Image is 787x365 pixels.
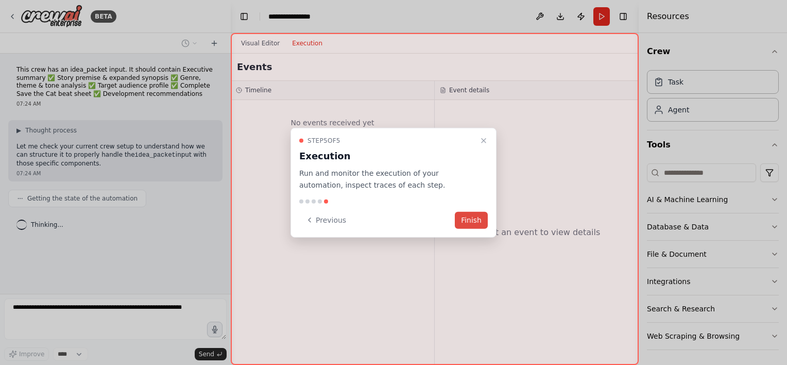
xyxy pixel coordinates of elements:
button: Previous [299,211,352,228]
p: Run and monitor the execution of your automation, inspect traces of each step. [299,168,475,191]
h3: Execution [299,149,475,163]
button: Hide left sidebar [237,9,251,24]
span: Step 5 of 5 [307,137,340,145]
button: Close walkthrough [477,135,490,147]
button: Finish [455,211,488,228]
